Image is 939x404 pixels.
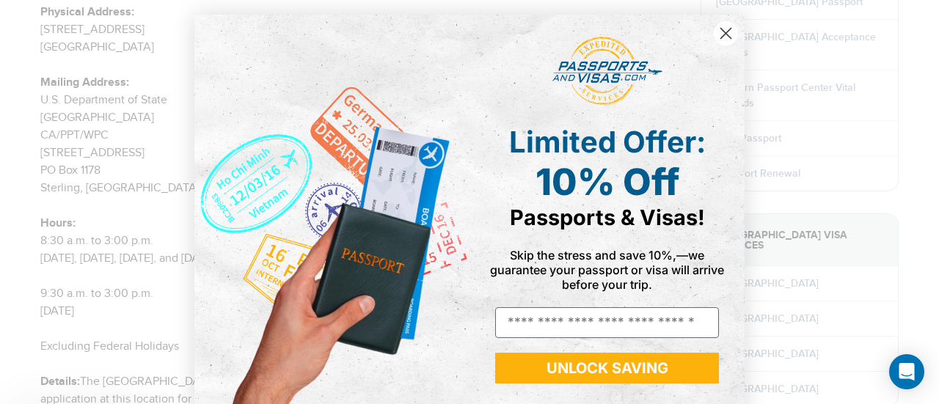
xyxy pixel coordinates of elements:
[536,160,679,204] span: 10% Off
[490,248,724,292] span: Skip the stress and save 10%,—we guarantee your passport or visa will arrive before your trip.
[509,124,706,160] span: Limited Offer:
[889,354,924,389] div: Open Intercom Messenger
[552,37,662,106] img: passports and visas
[495,353,719,383] button: UNLOCK SAVING
[510,205,705,230] span: Passports & Visas!
[713,21,739,46] button: Close dialog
